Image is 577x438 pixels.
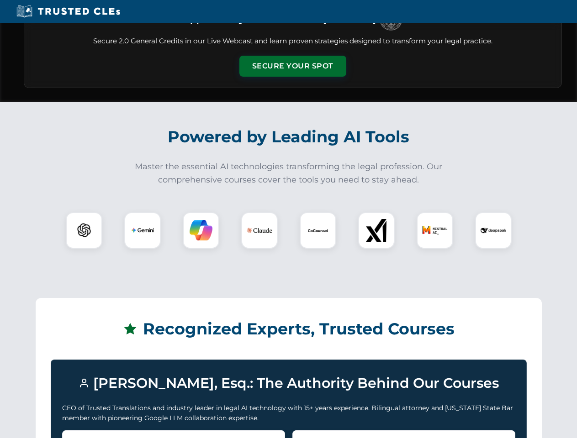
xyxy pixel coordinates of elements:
[417,212,453,249] div: Mistral AI
[36,121,542,153] h2: Powered by Leading AI Tools
[183,212,219,249] div: Copilot
[62,403,515,423] p: CEO of Trusted Translations and industry leader in legal AI technology with 15+ years experience....
[131,219,154,242] img: Gemini Logo
[358,212,395,249] div: xAI
[71,217,97,244] img: ChatGPT Logo
[62,371,515,396] h3: [PERSON_NAME], Esq.: The Authority Behind Our Courses
[422,218,448,243] img: Mistral AI Logo
[124,212,161,249] div: Gemini
[247,218,272,243] img: Claude Logo
[190,219,212,242] img: Copilot Logo
[307,219,329,242] img: CoCounsel Logo
[239,56,346,77] button: Secure Your Spot
[14,5,123,18] img: Trusted CLEs
[129,160,449,187] p: Master the essential AI technologies transforming the legal profession. Our comprehensive courses...
[365,219,388,242] img: xAI Logo
[300,212,336,249] div: CoCounsel
[66,212,102,249] div: ChatGPT
[241,212,278,249] div: Claude
[35,36,551,47] p: Secure 2.0 General Credits in our Live Webcast and learn proven strategies designed to transform ...
[481,218,506,243] img: DeepSeek Logo
[51,313,527,345] h2: Recognized Experts, Trusted Courses
[475,212,512,249] div: DeepSeek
